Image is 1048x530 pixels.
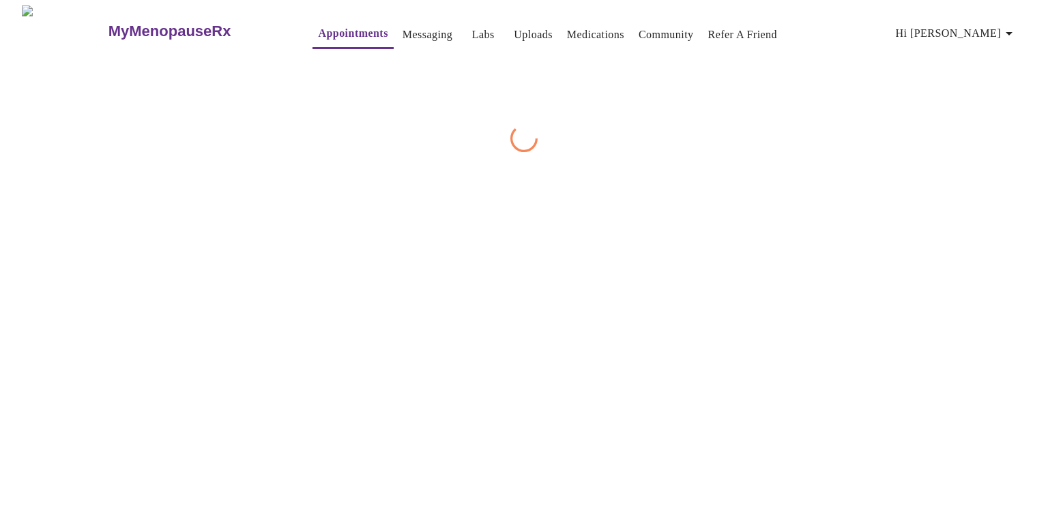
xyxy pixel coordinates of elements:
[106,8,285,55] a: MyMenopauseRx
[22,5,106,57] img: MyMenopauseRx Logo
[318,24,388,43] a: Appointments
[508,21,558,48] button: Uploads
[703,21,783,48] button: Refer a Friend
[312,20,393,49] button: Appointments
[708,25,778,44] a: Refer a Friend
[403,25,452,44] a: Messaging
[890,20,1023,47] button: Hi [PERSON_NAME]
[567,25,624,44] a: Medications
[108,23,231,40] h3: MyMenopauseRx
[639,25,694,44] a: Community
[562,21,630,48] button: Medications
[633,21,699,48] button: Community
[397,21,458,48] button: Messaging
[514,25,553,44] a: Uploads
[896,24,1017,43] span: Hi [PERSON_NAME]
[472,25,495,44] a: Labs
[461,21,505,48] button: Labs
